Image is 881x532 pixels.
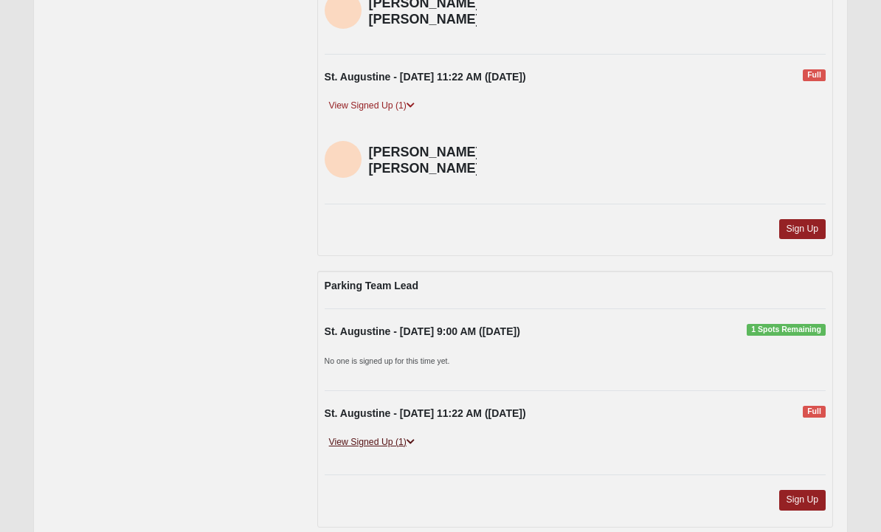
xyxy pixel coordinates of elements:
[803,70,826,82] span: Full
[325,99,419,114] a: View Signed Up (1)
[325,326,520,338] strong: St. Augustine - [DATE] 9:00 AM ([DATE])
[325,142,362,179] img: LeVay Lauter
[325,408,526,420] strong: St. Augustine - [DATE] 11:22 AM ([DATE])
[803,407,826,418] span: Full
[369,145,480,177] h4: [PERSON_NAME] [PERSON_NAME]
[325,435,419,451] a: View Signed Up (1)
[747,325,826,336] span: 1 Spots Remaining
[779,491,826,511] a: Sign Up
[325,72,526,83] strong: St. Augustine - [DATE] 11:22 AM ([DATE])
[325,357,450,366] small: No one is signed up for this time yet.
[779,220,826,240] a: Sign Up
[325,280,418,292] strong: Parking Team Lead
